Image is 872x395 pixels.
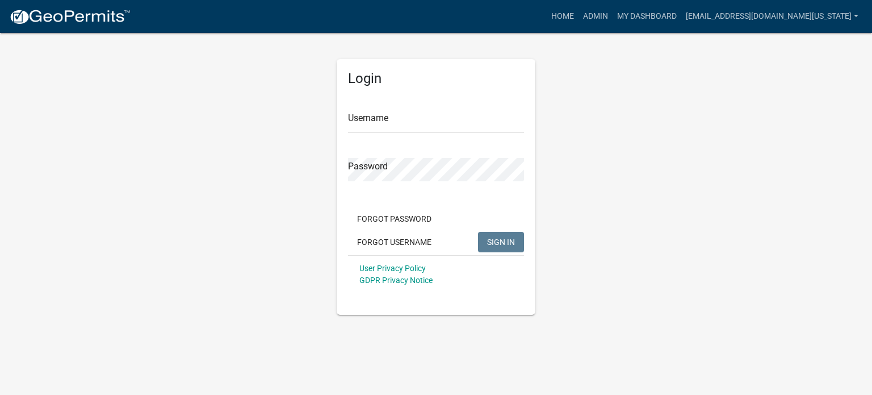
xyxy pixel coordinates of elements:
button: SIGN IN [478,232,524,252]
a: Home [547,6,578,27]
h5: Login [348,70,524,87]
a: GDPR Privacy Notice [359,276,433,285]
button: Forgot Username [348,232,441,252]
a: Admin [578,6,613,27]
a: User Privacy Policy [359,264,426,273]
button: Forgot Password [348,209,441,229]
span: SIGN IN [487,237,515,246]
a: [EMAIL_ADDRESS][DOMAIN_NAME][US_STATE] [681,6,863,27]
a: My Dashboard [613,6,681,27]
